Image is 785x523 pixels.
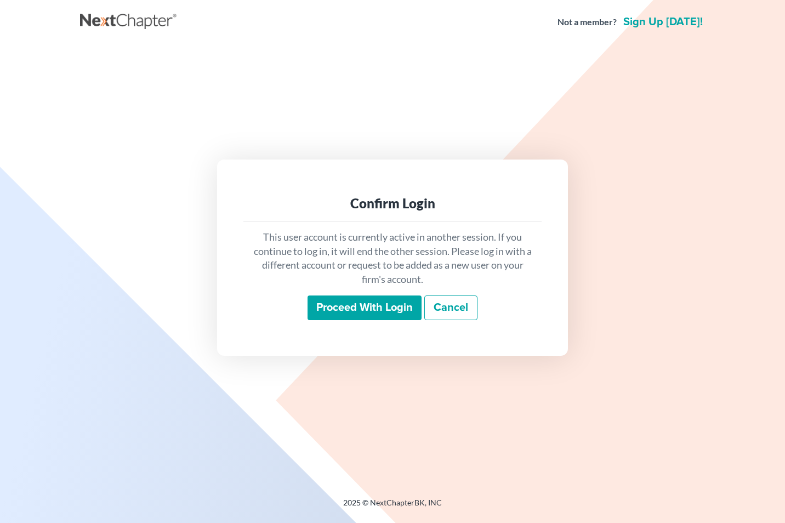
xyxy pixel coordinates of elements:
[621,16,705,27] a: Sign up [DATE]!
[80,497,705,517] div: 2025 © NextChapterBK, INC
[424,295,477,321] a: Cancel
[558,16,617,29] strong: Not a member?
[252,230,533,287] p: This user account is currently active in another session. If you continue to log in, it will end ...
[308,295,422,321] input: Proceed with login
[252,195,533,212] div: Confirm Login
